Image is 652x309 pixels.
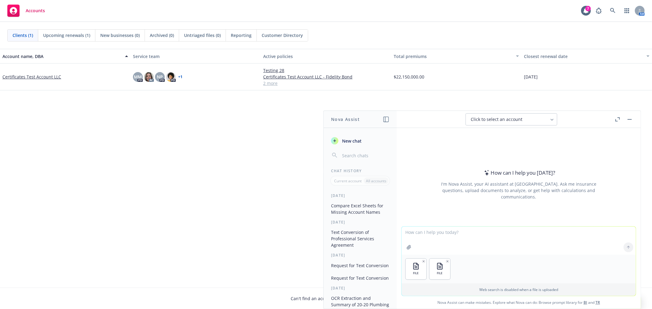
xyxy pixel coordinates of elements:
[394,53,513,60] div: Total premiums
[399,296,638,309] span: Nova Assist can make mistakes. Explore what Nova can do: Browse prompt library for and
[329,227,392,250] button: Text Conversion of Professional Services Agreement
[406,259,426,279] button: FILE
[13,32,33,38] span: Clients (1)
[324,285,397,291] div: [DATE]
[584,300,587,305] a: BI
[621,5,633,17] a: Switch app
[178,75,182,79] a: + 1
[341,138,362,144] span: New chat
[466,113,557,125] button: Click to select an account
[5,2,47,19] a: Accounts
[144,72,154,82] img: photo
[437,271,443,275] span: FILE
[405,287,632,292] p: Web search is disabled when a file is uploaded
[595,300,600,305] a: TR
[521,49,652,64] button: Closest renewal date
[184,32,221,38] span: Untriaged files (0)
[524,53,643,60] div: Closest renewal date
[433,181,605,200] div: I'm Nova Assist, your AI assistant at [GEOGRAPHIC_DATA]. Ask me insurance questions, upload docum...
[100,32,140,38] span: New businesses (0)
[482,169,555,177] div: How can I help you [DATE]?
[471,116,522,122] span: Click to select an account
[150,32,174,38] span: Archived (0)
[324,220,397,225] div: [DATE]
[429,259,450,279] button: FILE
[263,67,389,74] a: Testing 28
[131,49,261,64] button: Service team
[2,74,61,80] a: Certificates Test Account LLC
[166,72,176,82] img: photo
[593,5,605,17] a: Report a Bug
[231,32,252,38] span: Reporting
[291,295,361,302] span: Can't find an account?
[334,178,362,184] p: Current account
[331,116,360,122] h1: Nova Assist
[324,168,397,173] div: Chat History
[329,260,392,271] button: Request for Text Conversion
[329,201,392,217] button: Compare Excel Sheets for Missing Account Names
[366,178,386,184] p: All accounts
[133,53,259,60] div: Service team
[391,49,522,64] button: Total premiums
[43,32,90,38] span: Upcoming renewals (1)
[413,271,419,275] span: FILE
[524,74,538,80] span: [DATE]
[585,6,591,11] div: 7
[2,53,121,60] div: Account name, DBA
[341,151,389,160] input: Search chats
[324,193,397,198] div: [DATE]
[394,74,424,80] span: $22,150,000.00
[262,32,303,38] span: Customer Directory
[134,74,142,80] span: MM
[324,253,397,258] div: [DATE]
[263,74,389,80] a: Certificates Test Account LLC - Fidelity Bond
[157,74,163,80] span: NP
[263,80,389,86] a: 2 more
[261,49,391,64] button: Active policies
[329,273,392,283] button: Request for Text Conversion
[329,135,392,146] button: New chat
[26,8,45,13] span: Accounts
[263,53,389,60] div: Active policies
[607,5,619,17] a: Search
